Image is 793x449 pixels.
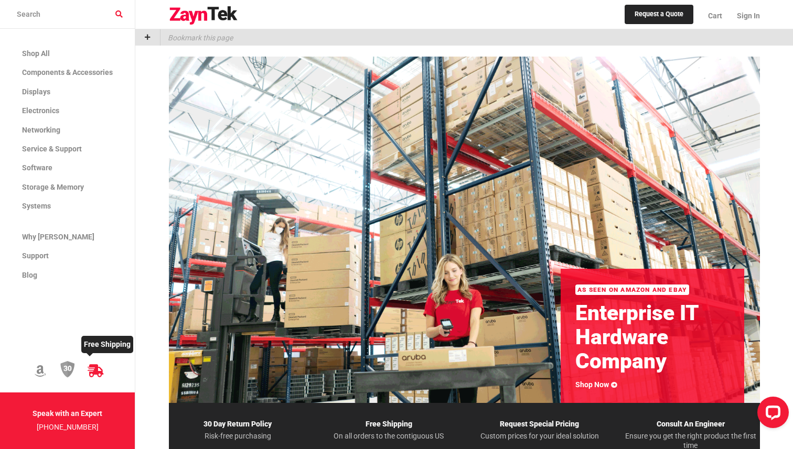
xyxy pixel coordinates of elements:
[22,202,51,210] span: Systems
[22,183,84,191] span: Storage & Memory
[749,392,793,436] iframe: LiveChat chat widget
[22,87,50,96] span: Displays
[33,409,102,418] strong: Speak with an Expert
[470,431,609,441] p: Custom prices for your ideal solution
[22,271,37,279] span: Blog
[22,233,94,241] span: Why [PERSON_NAME]
[22,163,52,172] span: Software
[169,6,238,25] img: logo
[22,251,49,260] span: Support
[701,3,730,29] a: Cart
[169,418,307,431] p: 30 Day Return Policy
[169,431,307,441] p: Risk-free purchasing
[22,106,59,115] span: Electronics
[575,284,689,295] div: As Seen On Amazon and Ebay
[22,49,50,58] span: Shop All
[730,3,760,29] a: Sign In
[470,418,609,431] p: Request Special Pricing
[37,423,99,431] a: [PHONE_NUMBER]
[319,431,458,441] p: On all orders to the contiguous US
[708,12,722,20] span: Cart
[160,29,233,46] p: Bookmark this page
[575,301,730,374] h2: Enterprise IT Hardware Company
[319,418,458,431] p: Free Shipping
[625,5,693,25] a: Request a Quote
[575,380,618,389] a: Shop Now
[621,418,760,431] p: Consult An Engineer
[22,68,113,76] span: Components & Accessories
[22,126,60,134] span: Networking
[22,145,82,153] span: Service & Support
[60,360,75,378] img: 30 Day Return Policy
